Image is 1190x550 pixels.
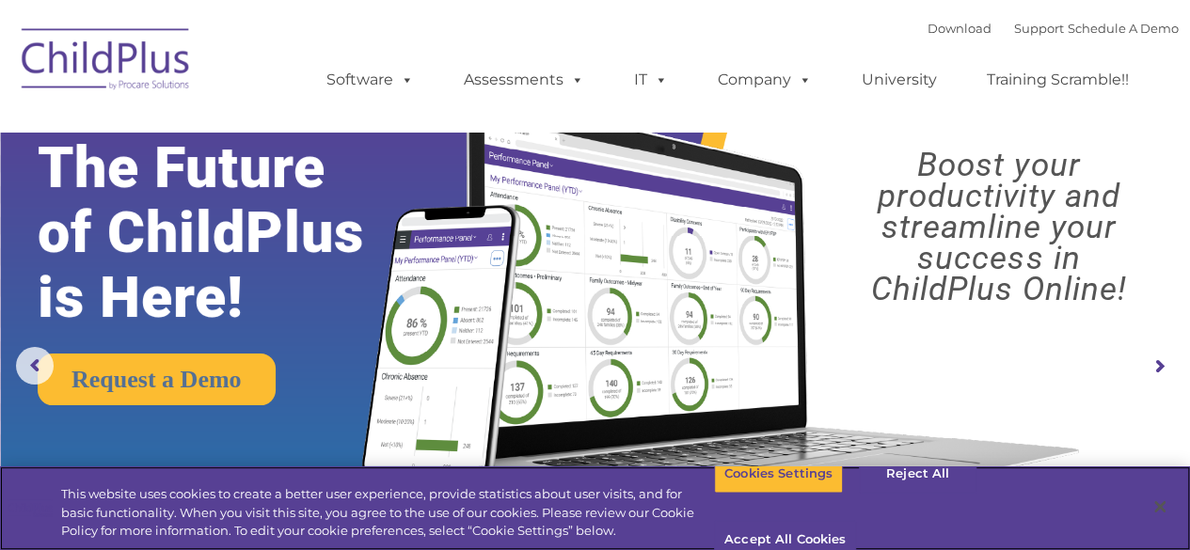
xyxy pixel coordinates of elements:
[714,454,843,494] button: Cookies Settings
[38,135,418,330] rs-layer: The Future of ChildPlus is Here!
[262,201,341,215] span: Phone number
[1014,21,1064,36] a: Support
[12,15,200,109] img: ChildPlus by Procare Solutions
[615,61,687,99] a: IT
[1139,486,1181,527] button: Close
[822,149,1175,305] rs-layer: Boost your productivity and streamline your success in ChildPlus Online!
[1068,21,1179,36] a: Schedule A Demo
[445,61,603,99] a: Assessments
[61,485,714,541] div: This website uses cookies to create a better user experience, provide statistics about user visit...
[843,61,956,99] a: University
[928,21,1179,36] font: |
[38,354,276,405] a: Request a Demo
[859,454,976,494] button: Reject All
[699,61,831,99] a: Company
[308,61,433,99] a: Software
[928,21,992,36] a: Download
[968,61,1148,99] a: Training Scramble!!
[262,124,319,138] span: Last name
